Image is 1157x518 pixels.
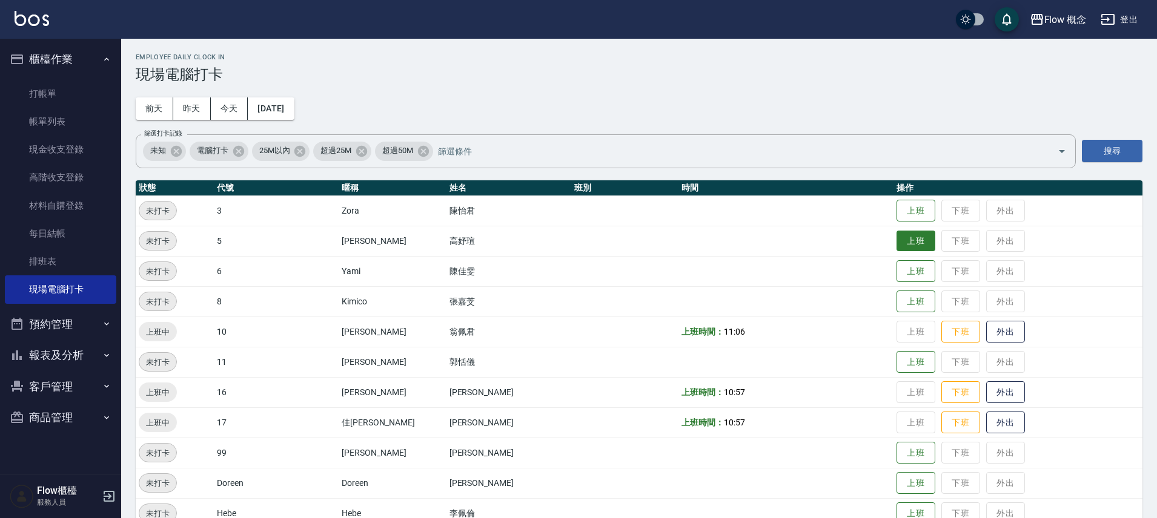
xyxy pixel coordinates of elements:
[136,97,173,120] button: 前天
[897,351,935,373] button: 上班
[313,142,371,161] div: 超過25M
[37,485,99,497] h5: Flow櫃檯
[5,371,116,402] button: 客戶管理
[5,163,116,191] a: 高階收支登錄
[37,497,99,508] p: 服務人員
[136,53,1142,61] h2: Employee Daily Clock In
[986,411,1025,434] button: 外出
[5,339,116,371] button: 報表及分析
[136,180,214,196] th: 狀態
[339,468,446,498] td: Doreen
[375,142,433,161] div: 超過50M
[143,145,173,157] span: 未知
[5,80,116,108] a: 打帳單
[1044,12,1087,27] div: Flow 概念
[1096,8,1142,31] button: 登出
[5,136,116,163] a: 現金收支登錄
[339,226,446,256] td: [PERSON_NAME]
[139,235,176,248] span: 未打卡
[941,321,980,343] button: 下班
[252,142,310,161] div: 25M以內
[214,195,339,226] td: 3
[5,44,116,75] button: 櫃檯作業
[724,387,745,397] span: 10:57
[446,256,571,286] td: 陳佳雯
[339,438,446,468] td: [PERSON_NAME]
[446,347,571,377] td: 郭恬儀
[136,66,1142,83] h3: 現場電腦打卡
[144,129,182,138] label: 篩選打卡記錄
[446,438,571,468] td: [PERSON_NAME]
[143,142,186,161] div: 未知
[214,438,339,468] td: 99
[252,145,297,157] span: 25M以內
[313,145,359,157] span: 超過25M
[339,256,446,286] td: Yami
[986,321,1025,343] button: 外出
[214,256,339,286] td: 6
[139,386,177,399] span: 上班中
[248,97,294,120] button: [DATE]
[995,7,1019,31] button: save
[678,180,893,196] th: 時間
[681,387,724,397] b: 上班時間：
[1052,142,1072,161] button: Open
[5,402,116,433] button: 商品管理
[446,180,571,196] th: 姓名
[214,347,339,377] td: 11
[214,377,339,407] td: 16
[446,407,571,438] td: [PERSON_NAME]
[724,327,745,336] span: 11:06
[724,418,745,427] span: 10:57
[897,472,935,494] button: 上班
[5,220,116,248] a: 每日結帳
[139,447,176,459] span: 未打卡
[435,140,1036,162] input: 篩選條件
[214,468,339,498] td: Doreen
[339,180,446,196] th: 暱稱
[5,309,116,340] button: 預約管理
[10,484,34,508] img: Person
[446,468,571,498] td: [PERSON_NAME]
[139,416,177,429] span: 上班中
[5,275,116,303] a: 現場電腦打卡
[211,97,248,120] button: 今天
[897,231,935,252] button: 上班
[339,195,446,226] td: Zora
[190,142,248,161] div: 電腦打卡
[897,442,935,464] button: 上班
[339,286,446,316] td: Kimico
[139,265,176,278] span: 未打卡
[173,97,211,120] button: 昨天
[214,316,339,347] td: 10
[897,200,935,222] button: 上班
[5,192,116,220] a: 材料自購登錄
[681,327,724,336] b: 上班時間：
[339,407,446,438] td: 佳[PERSON_NAME]
[5,248,116,275] a: 排班表
[941,411,980,434] button: 下班
[190,145,236,157] span: 電腦打卡
[214,226,339,256] td: 5
[139,326,177,338] span: 上班中
[681,418,724,427] b: 上班時間：
[571,180,678,196] th: 班別
[446,286,571,316] td: 張嘉芠
[897,290,935,313] button: 上班
[446,316,571,347] td: 翁佩君
[1025,7,1092,32] button: Flow 概念
[139,205,176,217] span: 未打卡
[446,377,571,407] td: [PERSON_NAME]
[339,377,446,407] td: [PERSON_NAME]
[339,316,446,347] td: [PERSON_NAME]
[139,477,176,490] span: 未打卡
[214,286,339,316] td: 8
[1082,140,1142,162] button: 搜尋
[214,180,339,196] th: 代號
[446,195,571,226] td: 陳怡君
[986,381,1025,404] button: 外出
[15,11,49,26] img: Logo
[139,295,176,308] span: 未打卡
[214,407,339,438] td: 17
[5,108,116,136] a: 帳單列表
